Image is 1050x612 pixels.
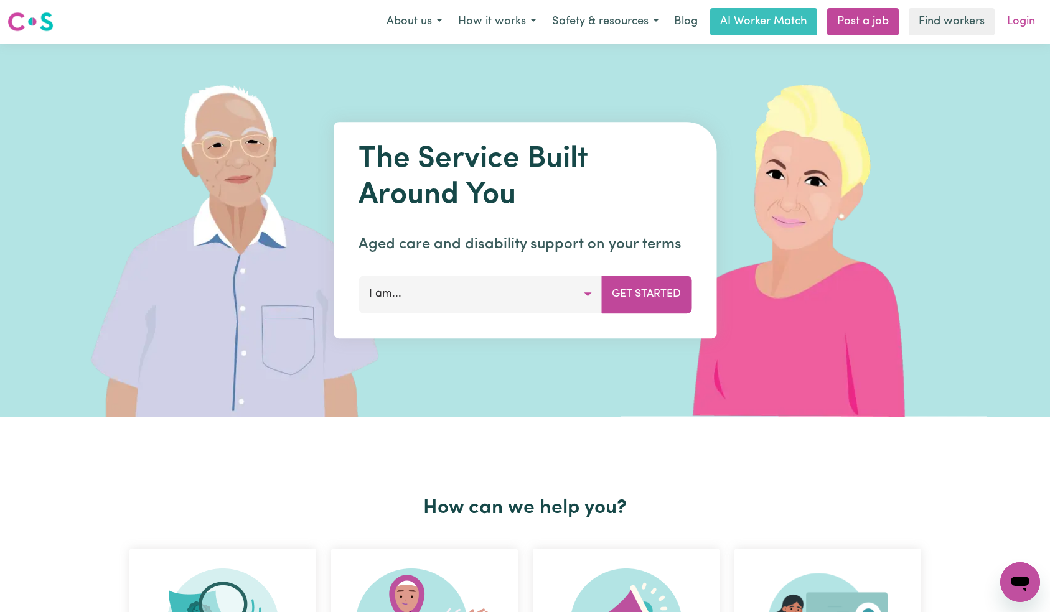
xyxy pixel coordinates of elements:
button: Get Started [601,276,691,313]
h2: How can we help you? [122,496,929,520]
iframe: Button to launch messaging window [1000,562,1040,602]
a: Login [1000,8,1043,35]
a: Careseekers logo [7,7,54,36]
a: Find workers [909,8,995,35]
a: AI Worker Match [710,8,817,35]
button: I am... [359,276,602,313]
button: How it works [450,9,544,35]
button: About us [378,9,450,35]
h1: The Service Built Around You [359,142,691,213]
img: Careseekers logo [7,11,54,33]
p: Aged care and disability support on your terms [359,233,691,256]
a: Blog [667,8,705,35]
button: Safety & resources [544,9,667,35]
a: Post a job [827,8,899,35]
